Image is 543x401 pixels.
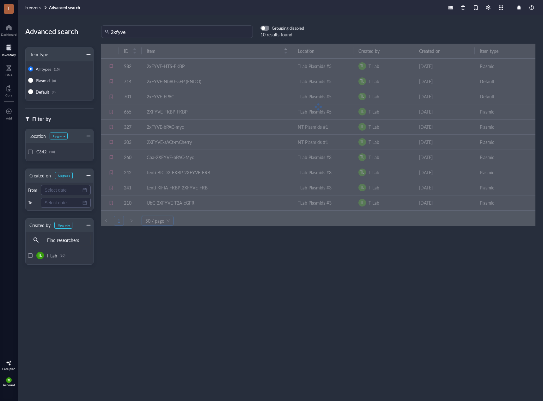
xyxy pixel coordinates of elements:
div: (10) [60,254,65,257]
span: T [7,4,10,12]
a: Freezers [25,5,48,10]
span: TL [7,379,10,382]
div: Upgrade [58,174,70,177]
div: Created on [26,172,51,179]
div: Dashboard [1,33,17,36]
div: Advanced search [25,25,94,37]
div: DNA [5,73,13,77]
div: Item type [26,51,48,58]
span: TL [38,253,42,258]
div: 10 results found [260,31,304,38]
a: Dashboard [1,22,17,36]
span: Default [36,89,49,95]
div: To [28,200,38,206]
a: Inventory [2,43,16,57]
span: All types [36,66,52,72]
a: DNA [5,63,13,77]
span: C342 [36,149,47,155]
div: Upgrade [58,223,70,227]
div: Upgrade [53,134,65,138]
input: Select date [45,187,81,194]
div: (2) [52,90,56,94]
a: Core [5,83,12,97]
div: (8) [52,79,56,83]
div: Account [3,383,15,387]
div: Grouping disabled [272,25,304,31]
div: (10) [49,150,55,154]
input: Select date [45,199,81,206]
div: Add [6,116,12,120]
div: Created by [26,222,51,229]
div: (10) [54,67,60,71]
span: Freezers [25,4,41,10]
a: Advanced search [49,5,81,10]
div: Free plan [2,367,15,371]
div: Inventory [2,53,16,57]
div: Filter by [32,115,51,123]
div: From [28,187,38,193]
div: Location [26,133,46,139]
div: Core [5,93,12,97]
span: Plasmid [36,77,50,83]
span: T Lab [46,252,57,259]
